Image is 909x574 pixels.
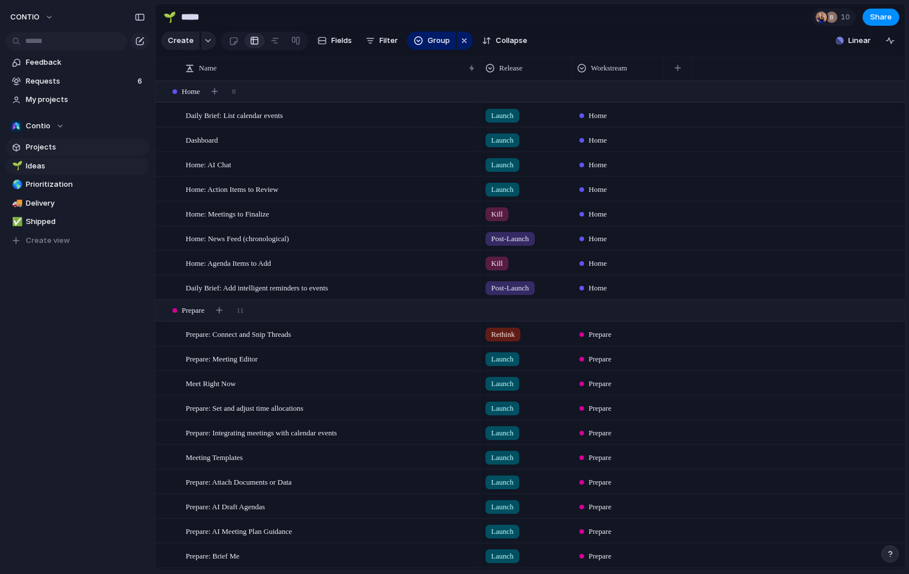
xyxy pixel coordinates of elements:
[589,110,607,121] span: Home
[186,401,303,414] span: Prepare: Set and adjust time allocations
[589,526,612,537] span: Prepare
[186,281,328,294] span: Daily Brief: Add intelligent reminders to events
[26,94,145,105] span: My projects
[186,158,231,171] span: Home: AI Chat
[491,135,514,146] span: Launch
[5,8,60,26] button: CONTIO
[199,62,217,74] span: Name
[26,57,145,68] span: Feedback
[138,76,144,87] span: 6
[870,11,892,23] span: Share
[186,376,236,390] span: Meet Right Now
[491,233,529,245] span: Post-Launch
[26,141,145,153] span: Projects
[182,305,205,316] span: Prepare
[589,551,612,562] span: Prepare
[6,213,149,230] a: ✅Shipped
[163,9,176,25] div: 🌱
[161,32,199,50] button: Create
[499,62,522,74] span: Release
[6,176,149,193] a: 🌎Prioritization
[361,32,402,50] button: Filter
[6,139,149,156] a: Projects
[6,158,149,175] a: 🌱Ideas
[491,159,514,171] span: Launch
[26,179,145,190] span: Prioritization
[379,35,398,46] span: Filter
[491,110,514,121] span: Launch
[186,133,218,146] span: Dashboard
[6,232,149,249] button: Create view
[6,54,149,71] a: Feedback
[6,117,149,135] button: Contio
[186,475,292,488] span: Prepare: Attach Documents or Data
[491,501,514,513] span: Launch
[841,11,853,23] span: 10
[26,198,145,209] span: Delivery
[589,258,607,269] span: Home
[10,11,40,23] span: CONTIO
[186,500,265,513] span: Prepare: AI Draft Agendas
[186,524,292,537] span: Prepare: AI Meeting Plan Guidance
[491,353,514,365] span: Launch
[407,32,456,50] button: Group
[589,427,612,439] span: Prepare
[589,184,607,195] span: Home
[589,353,612,365] span: Prepare
[10,179,22,190] button: 🌎
[186,426,337,439] span: Prepare: Integrating meetings with calendar events
[12,159,20,172] div: 🌱
[496,35,527,46] span: Collapse
[477,32,532,50] button: Collapse
[12,196,20,210] div: 🚚
[491,427,514,439] span: Launch
[589,403,612,414] span: Prepare
[491,452,514,463] span: Launch
[186,182,279,195] span: Home: Action Items to Review
[186,352,258,365] span: Prepare: Meeting Editor
[491,378,514,390] span: Launch
[26,120,50,132] span: Contio
[313,32,356,50] button: Fields
[863,9,899,26] button: Share
[10,160,22,172] button: 🌱
[589,159,607,171] span: Home
[491,184,514,195] span: Launch
[26,216,145,227] span: Shipped
[589,209,607,220] span: Home
[589,282,607,294] span: Home
[160,8,179,26] button: 🌱
[491,526,514,537] span: Launch
[168,35,194,46] span: Create
[232,86,236,97] span: 8
[589,233,607,245] span: Home
[491,551,514,562] span: Launch
[848,35,871,46] span: Linear
[186,327,291,340] span: Prepare: Connect and Snip Threads
[589,501,612,513] span: Prepare
[26,160,145,172] span: Ideas
[6,195,149,212] a: 🚚Delivery
[491,329,515,340] span: Rethink
[182,86,200,97] span: Home
[589,477,612,488] span: Prepare
[491,209,503,220] span: Kill
[186,207,269,220] span: Home: Meetings to Finalize
[331,35,352,46] span: Fields
[591,62,627,74] span: Workstream
[491,403,514,414] span: Launch
[589,378,612,390] span: Prepare
[589,135,607,146] span: Home
[428,35,450,46] span: Group
[26,76,134,87] span: Requests
[26,235,70,246] span: Create view
[186,549,240,562] span: Prepare: Brief Me
[10,216,22,227] button: ✅
[186,231,289,245] span: Home: News Feed (chronological)
[237,305,244,316] span: 11
[186,450,243,463] span: Meeting Templates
